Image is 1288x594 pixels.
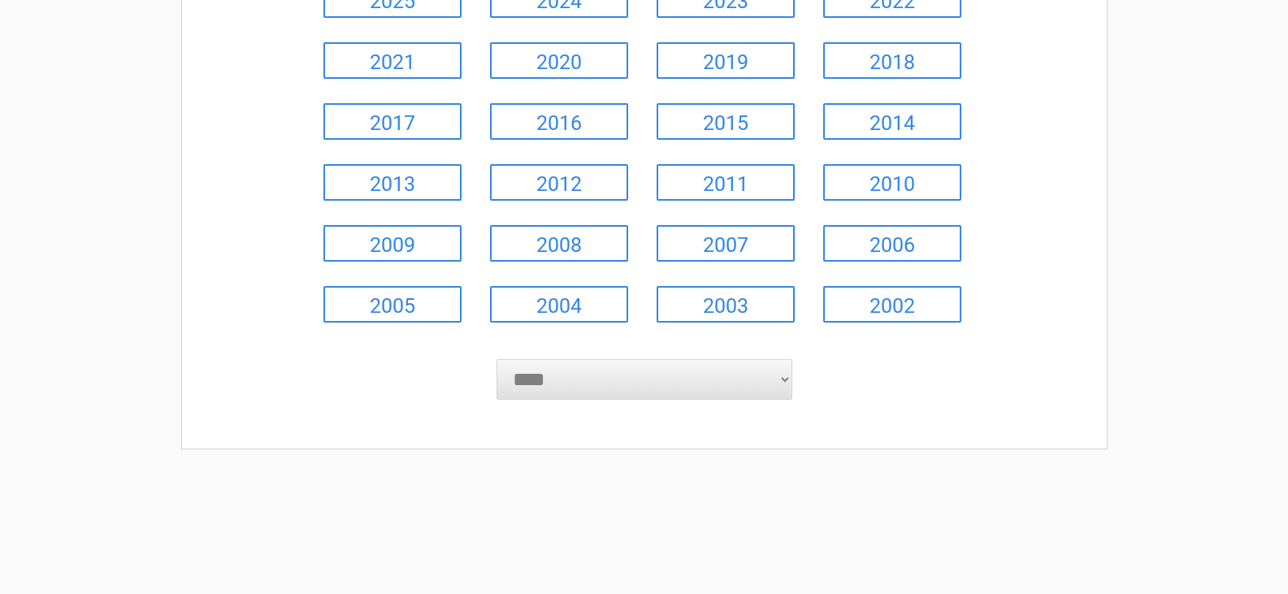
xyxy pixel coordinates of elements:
a: 2012 [490,164,628,201]
a: 2016 [490,103,628,140]
a: 2008 [490,225,628,262]
a: 2006 [823,225,961,262]
a: 2013 [323,164,462,201]
a: 2017 [323,103,462,140]
a: 2020 [490,42,628,79]
a: 2018 [823,42,961,79]
a: 2003 [657,286,795,323]
a: 2004 [490,286,628,323]
a: 2007 [657,225,795,262]
a: 2010 [823,164,961,201]
a: 2002 [823,286,961,323]
a: 2021 [323,42,462,79]
a: 2014 [823,103,961,140]
a: 2019 [657,42,795,79]
a: 2015 [657,103,795,140]
a: 2009 [323,225,462,262]
a: 2011 [657,164,795,201]
a: 2005 [323,286,462,323]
